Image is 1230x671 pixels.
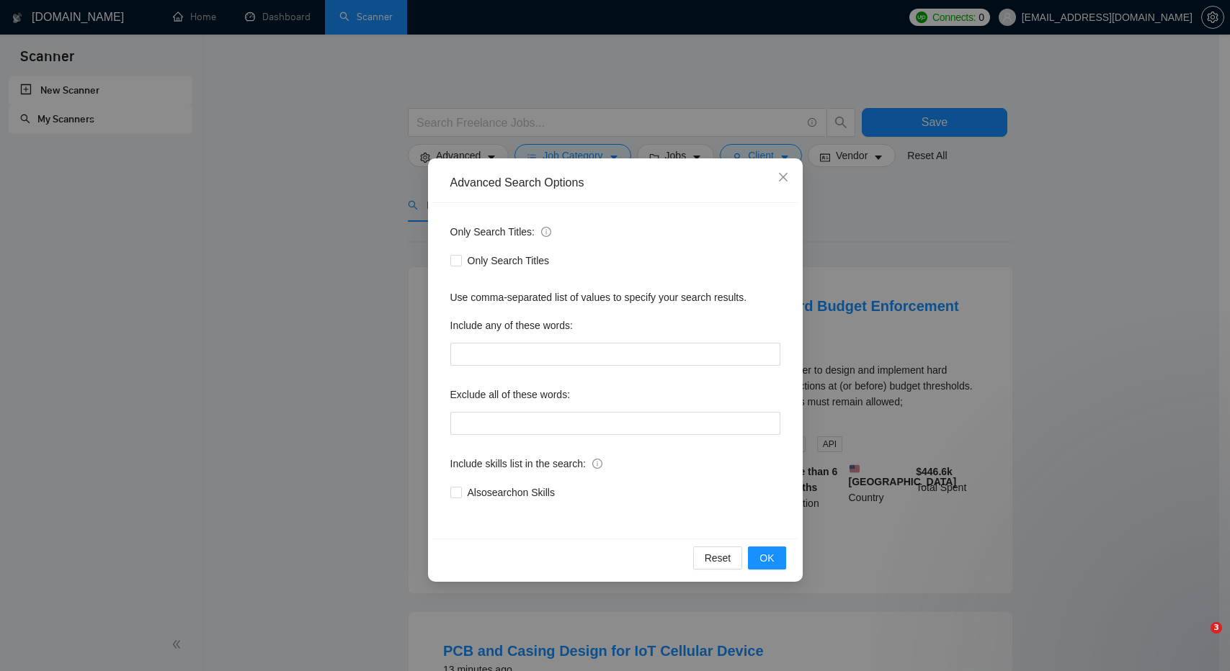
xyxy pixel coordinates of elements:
[450,224,551,240] span: Only Search Titles:
[693,546,743,569] button: Reset
[764,158,803,197] button: Close
[462,253,556,269] span: Only Search Titles
[450,456,602,472] span: Include skills list in the search:
[450,289,780,305] div: Use comma-separated list of values to specify your search results.
[592,459,602,469] span: info-circle
[541,227,551,237] span: info-circle
[759,550,774,566] span: OK
[1181,622,1216,657] iframe: Intercom live chat
[450,383,571,406] label: Exclude all of these words:
[705,550,731,566] span: Reset
[748,546,785,569] button: OK
[450,175,780,191] div: Advanced Search Options
[450,314,573,337] label: Include any of these words:
[1211,622,1222,634] span: 3
[777,171,789,183] span: close
[462,485,561,500] span: Also search on Skills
